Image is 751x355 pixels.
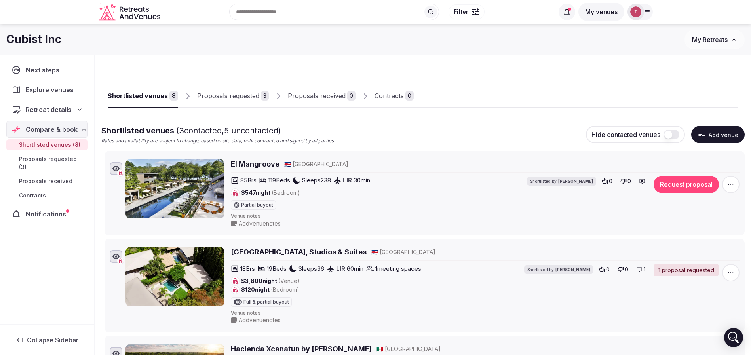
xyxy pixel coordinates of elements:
[524,265,593,274] div: Shortlisted by
[26,105,72,114] span: Retreat details
[558,178,593,184] span: [PERSON_NAME]
[278,277,300,284] span: (Venue)
[630,6,641,17] img: Thiago Martins
[293,160,348,168] span: [GEOGRAPHIC_DATA]
[231,159,279,169] a: El Mangroove
[691,126,745,143] button: Add venue
[454,8,468,16] span: Filter
[6,331,88,349] button: Collapse Sidebar
[26,85,77,95] span: Explore venues
[272,189,300,196] span: (Bedroom)
[27,336,78,344] span: Collapse Sidebar
[288,85,356,108] a: Proposals received0
[271,286,299,293] span: (Bedroom)
[578,3,624,21] button: My venues
[26,209,69,219] span: Notifications
[6,62,88,78] a: Next steps
[268,176,290,184] span: 119 Beds
[405,91,414,101] div: 0
[176,126,281,135] span: ( 3 contacted, 5 uncontacted)
[625,266,628,273] span: 0
[6,190,88,201] a: Contracts
[243,300,289,304] span: Full & partial buyout
[19,141,80,149] span: Shortlisted venues (8)
[125,247,224,306] img: Tamarindo Bay Boutique Hotel, Studios & Suites
[197,85,269,108] a: Proposals requested3
[555,267,590,272] span: [PERSON_NAME]
[101,126,281,135] span: Shortlisted venues
[241,286,299,294] span: $120 night
[231,344,372,354] a: Hacienda Xcanatun by [PERSON_NAME]
[6,82,88,98] a: Explore venues
[627,177,631,185] span: 0
[99,3,162,21] svg: Retreats and Venues company logo
[449,4,485,19] button: Filter
[6,139,88,150] a: Shortlisted venues (8)
[606,266,610,273] span: 0
[288,91,346,101] div: Proposals received
[654,264,719,277] a: 1 proposal requested
[101,138,334,144] p: Rates and availability are subject to change, based on site data, until contracted and signed by ...
[371,248,378,256] button: 🇨🇷
[343,177,352,184] a: LIR
[609,177,612,185] span: 0
[241,277,300,285] span: $3,800 night
[375,91,404,101] div: Contracts
[231,310,740,317] span: Venue notes
[99,3,162,21] a: Visit the homepage
[684,30,745,49] button: My Retreats
[591,131,660,139] span: Hide contacted venues
[108,85,178,108] a: Shortlisted venues8
[231,213,740,220] span: Venue notes
[302,176,331,184] span: Sleeps 238
[375,85,414,108] a: Contracts0
[26,125,78,134] span: Compare & book
[376,345,383,353] button: 🇲🇽
[197,91,259,101] div: Proposals requested
[19,192,46,199] span: Contracts
[239,220,281,228] span: Add venue notes
[597,264,612,275] button: 0
[261,91,269,101] div: 3
[19,177,72,185] span: Proposals received
[240,264,255,273] span: 18 Brs
[527,177,596,186] div: Shortlisted by
[578,8,624,16] a: My venues
[19,155,85,171] span: Proposals requested (3)
[239,316,281,324] span: Add venue notes
[618,176,633,187] button: 0
[125,159,224,218] img: El Mangroove
[385,345,441,353] span: [GEOGRAPHIC_DATA]
[643,266,645,273] span: 1
[6,206,88,222] a: Notifications
[347,91,356,101] div: 0
[6,176,88,187] a: Proposals received
[240,176,257,184] span: 85 Brs
[108,91,168,101] div: Shortlisted venues
[375,264,421,273] span: 1 meeting spaces
[371,249,378,255] span: 🇨🇷
[354,176,370,184] span: 30 min
[284,161,291,167] span: 🇨🇷
[241,203,273,207] span: Partial buyout
[599,176,615,187] button: 0
[347,264,363,273] span: 60 min
[615,264,631,275] button: 0
[654,176,719,193] button: Request proposal
[6,154,88,173] a: Proposals requested (3)
[231,247,367,257] a: [GEOGRAPHIC_DATA], Studios & Suites
[26,65,63,75] span: Next steps
[692,36,728,44] span: My Retreats
[169,91,178,101] div: 8
[380,248,435,256] span: [GEOGRAPHIC_DATA]
[284,160,291,168] button: 🇨🇷
[336,265,345,272] a: LIR
[298,264,324,273] span: Sleeps 36
[267,264,287,273] span: 19 Beds
[241,189,300,197] span: $547 night
[6,32,61,47] h1: Cubist Inc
